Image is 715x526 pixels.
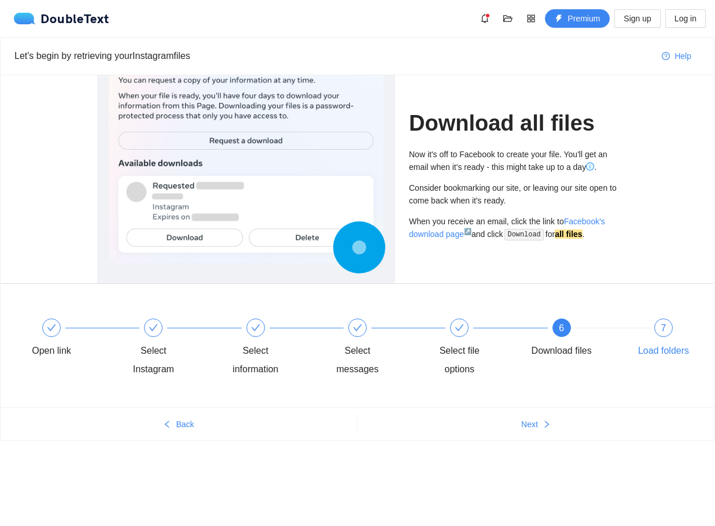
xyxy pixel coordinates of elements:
[545,9,610,28] button: thunderboltPremium
[409,148,618,173] div: Now it's off to Facebook to create your file. You'll get an email when it's ready - this might ta...
[528,318,630,360] div: 6Download files
[675,12,696,25] span: Log in
[251,323,260,332] span: check
[638,342,689,360] div: Load folders
[455,323,464,332] span: check
[14,13,40,24] img: logo
[409,181,618,207] div: Consider bookmarking our site, or leaving our site open to come back when it's ready.
[499,9,517,28] button: folder-open
[630,318,697,360] div: 7Load folders
[567,12,600,25] span: Premium
[14,13,109,24] div: DoubleText
[357,415,714,434] button: Nextright
[18,318,120,360] div: Open link
[120,342,187,379] div: Select Instagram
[47,323,56,332] span: check
[464,228,471,235] sup: ↗
[653,47,701,65] button: question-circleHelp
[222,318,324,379] div: Select information
[522,9,540,28] button: appstore
[675,50,691,62] span: Help
[163,420,171,429] span: left
[176,418,194,431] span: Back
[665,9,706,28] button: Log in
[662,52,670,61] span: question-circle
[624,12,651,25] span: Sign up
[614,9,660,28] button: Sign up
[426,318,528,379] div: Select file options
[324,342,391,379] div: Select messages
[1,415,357,434] button: leftBack
[476,9,494,28] button: bell
[409,217,605,239] a: Facebook's download page↗
[499,14,517,23] span: folder-open
[555,229,582,239] strong: all files
[661,323,666,333] span: 7
[532,342,592,360] div: Download files
[426,342,493,379] div: Select file options
[555,14,563,24] span: thunderbolt
[149,323,158,332] span: check
[32,342,71,360] div: Open link
[504,229,544,240] code: Download
[521,418,538,431] span: Next
[543,420,551,429] span: right
[409,110,618,137] h1: Download all files
[559,323,564,333] span: 6
[324,318,426,379] div: Select messages
[222,342,289,379] div: Select information
[14,49,653,63] div: Let's begin by retrieving your Instagram files
[120,318,222,379] div: Select Instagram
[476,14,493,23] span: bell
[586,162,594,171] span: info-circle
[14,13,109,24] a: logoDoubleText
[353,323,362,332] span: check
[522,14,540,23] span: appstore
[409,215,618,241] div: When you receive an email, click the link to and click for .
